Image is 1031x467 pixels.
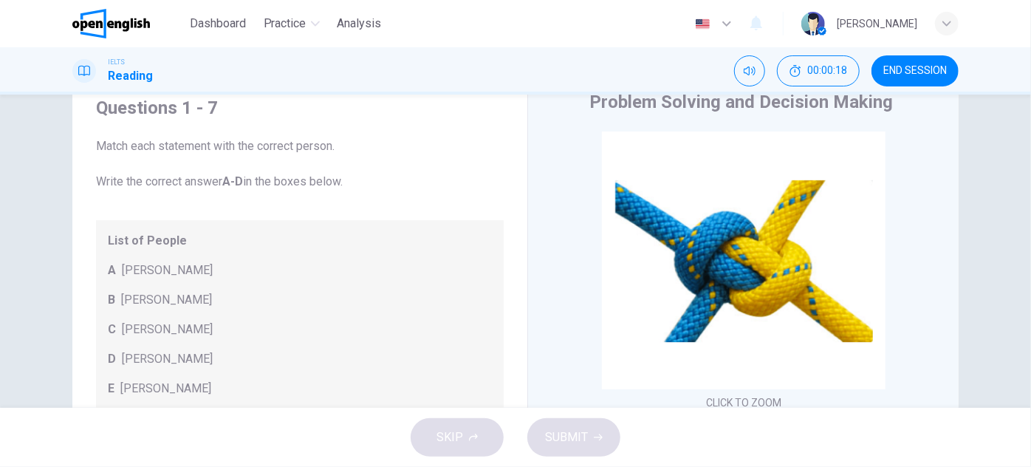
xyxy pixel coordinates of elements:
span: E [108,380,114,398]
h4: Questions 1 - 7 [96,96,504,120]
h1: Reading [108,67,153,85]
a: OpenEnglish logo [72,9,184,38]
b: A-D [222,174,243,188]
span: Analysis [338,15,382,33]
button: Analysis [332,10,388,37]
span: C [108,321,116,338]
img: Profile picture [801,12,825,35]
h4: Problem Solving and Decision Making [590,90,894,114]
div: Hide [777,55,860,86]
span: IELTS [108,57,125,67]
span: [PERSON_NAME] [121,291,212,309]
button: Dashboard [184,10,252,37]
div: Mute [734,55,765,86]
span: [PERSON_NAME] [122,350,213,368]
span: [PERSON_NAME] [122,321,213,338]
button: END SESSION [871,55,959,86]
span: END SESSION [883,65,947,77]
span: Practice [264,15,306,33]
img: OpenEnglish logo [72,9,150,38]
span: A [108,262,116,279]
span: [PERSON_NAME] [120,380,211,398]
button: Practice [258,10,326,37]
button: 00:00:18 [777,55,860,86]
div: [PERSON_NAME] [837,15,917,33]
span: List of People [108,232,492,250]
span: D [108,350,116,368]
span: [PERSON_NAME] [122,262,213,279]
span: Dashboard [190,15,246,33]
img: en [693,18,712,30]
span: B [108,291,115,309]
span: 00:00:18 [807,65,847,77]
span: Match each statement with the correct person. Write the correct answer in the boxes below. [96,137,504,191]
